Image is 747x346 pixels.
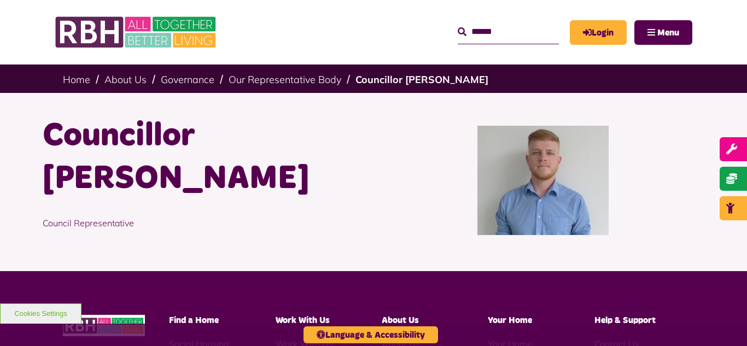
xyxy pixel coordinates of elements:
[382,316,419,325] span: About Us
[657,28,679,37] span: Menu
[55,11,219,54] img: RBH
[43,200,365,246] p: Council Representative
[63,315,145,336] img: RBH
[594,316,656,325] span: Help & Support
[43,115,365,200] h1: Councillor [PERSON_NAME]
[477,126,609,235] img: Cllr Williams
[355,73,488,86] a: Councillor [PERSON_NAME]
[570,20,627,45] a: MyRBH
[488,316,532,325] span: Your Home
[63,73,90,86] a: Home
[104,73,147,86] a: About Us
[304,326,438,343] button: Language & Accessibility
[634,20,692,45] button: Navigation
[698,297,747,346] iframe: Netcall Web Assistant for live chat
[169,316,219,325] span: Find a Home
[229,73,341,86] a: Our Representative Body
[276,316,330,325] span: Work With Us
[161,73,214,86] a: Governance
